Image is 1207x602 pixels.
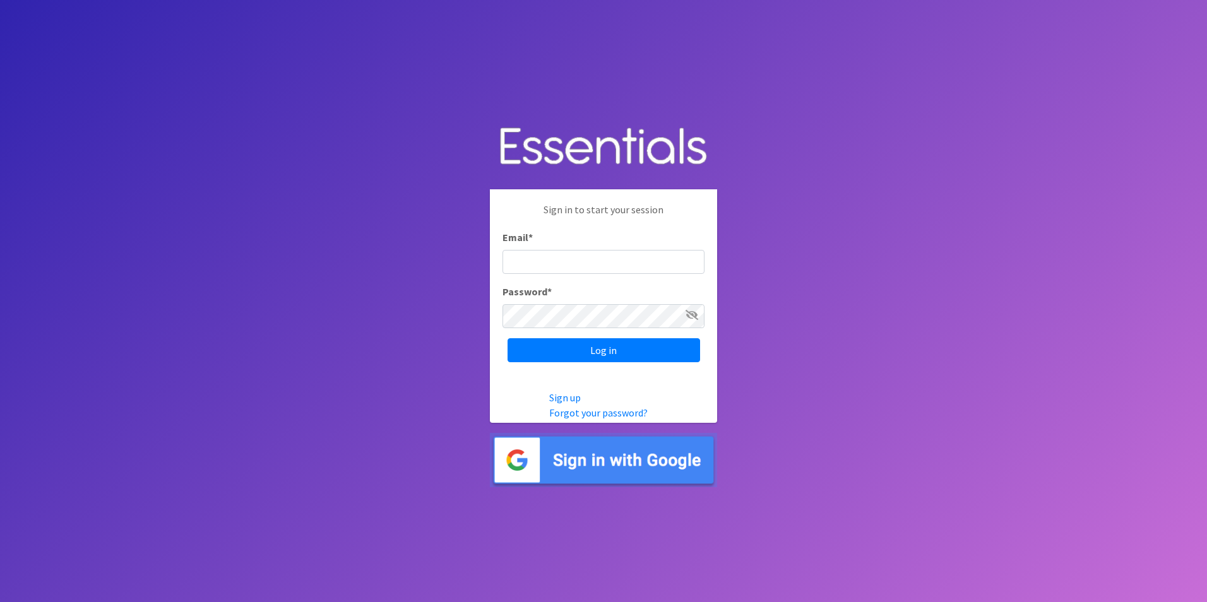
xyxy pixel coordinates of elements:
[502,230,533,245] label: Email
[549,406,648,419] a: Forgot your password?
[547,285,552,298] abbr: required
[508,338,700,362] input: Log in
[528,231,533,244] abbr: required
[502,284,552,299] label: Password
[490,115,717,180] img: Human Essentials
[490,433,717,488] img: Sign in with Google
[502,202,705,230] p: Sign in to start your session
[549,391,581,404] a: Sign up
